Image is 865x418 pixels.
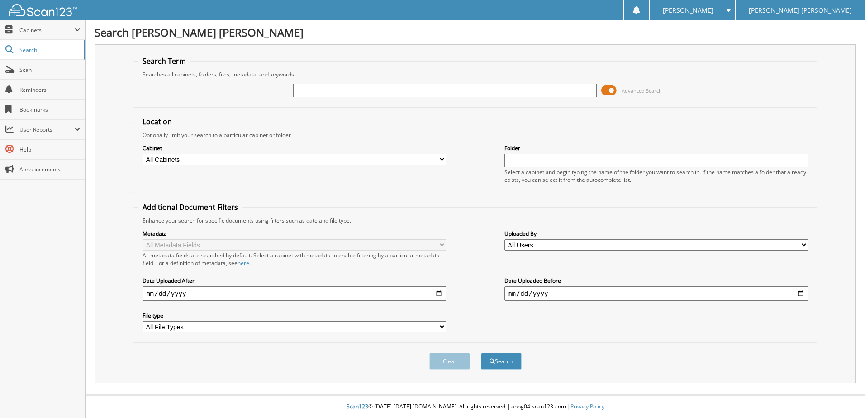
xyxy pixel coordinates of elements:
[143,277,446,285] label: Date Uploaded After
[481,353,522,370] button: Search
[347,403,368,410] span: Scan123
[19,106,81,114] span: Bookmarks
[663,8,713,13] span: [PERSON_NAME]
[143,230,446,237] label: Metadata
[9,4,77,16] img: scan123-logo-white.svg
[138,117,176,127] legend: Location
[143,286,446,301] input: start
[820,375,865,418] iframe: Chat Widget
[19,86,81,94] span: Reminders
[19,66,81,74] span: Scan
[86,396,865,418] div: © [DATE]-[DATE] [DOMAIN_NAME]. All rights reserved | appg04-scan123-com |
[19,166,81,173] span: Announcements
[504,277,808,285] label: Date Uploaded Before
[138,71,813,78] div: Searches all cabinets, folders, files, metadata, and keywords
[138,217,813,224] div: Enhance your search for specific documents using filters such as date and file type.
[143,144,446,152] label: Cabinet
[19,46,79,54] span: Search
[138,56,190,66] legend: Search Term
[19,146,81,153] span: Help
[95,25,856,40] h1: Search [PERSON_NAME] [PERSON_NAME]
[138,202,242,212] legend: Additional Document Filters
[504,286,808,301] input: end
[504,168,808,184] div: Select a cabinet and begin typing the name of the folder you want to search in. If the name match...
[622,87,662,94] span: Advanced Search
[504,144,808,152] label: Folder
[19,26,74,34] span: Cabinets
[504,230,808,237] label: Uploaded By
[570,403,604,410] a: Privacy Policy
[143,252,446,267] div: All metadata fields are searched by default. Select a cabinet with metadata to enable filtering b...
[143,312,446,319] label: File type
[138,131,813,139] div: Optionally limit your search to a particular cabinet or folder
[238,259,249,267] a: here
[429,353,470,370] button: Clear
[749,8,852,13] span: [PERSON_NAME] [PERSON_NAME]
[19,126,74,133] span: User Reports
